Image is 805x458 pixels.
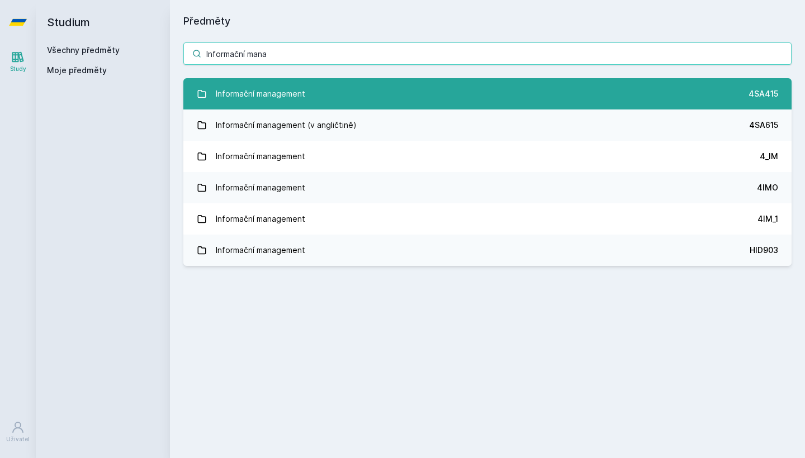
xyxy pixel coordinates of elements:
div: Informační management [216,83,305,105]
a: Informační management HID903 [183,235,792,266]
h1: Předměty [183,13,792,29]
a: Informační management 4_IM [183,141,792,172]
input: Název nebo ident předmětu… [183,42,792,65]
div: Informační management [216,176,305,199]
div: Informační management [216,239,305,261]
div: Informační management (v angličtině) [216,114,357,136]
a: Uživatel [2,415,34,449]
div: HID903 [750,245,778,256]
div: Uživatel [6,435,30,443]
div: 4IMO [757,182,778,193]
div: 4SA415 [749,88,778,99]
div: Informační management [216,145,305,168]
a: Všechny předměty [47,45,120,55]
a: Informační management (v angličtině) 4SA615 [183,109,792,141]
div: 4_IM [760,151,778,162]
span: Moje předměty [47,65,107,76]
a: Informační management 4IMO [183,172,792,203]
a: Informační management 4IM_1 [183,203,792,235]
a: Study [2,45,34,79]
div: 4SA615 [749,120,778,131]
div: Informační management [216,208,305,230]
div: Study [10,65,26,73]
a: Informační management 4SA415 [183,78,792,109]
div: 4IM_1 [757,213,778,225]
